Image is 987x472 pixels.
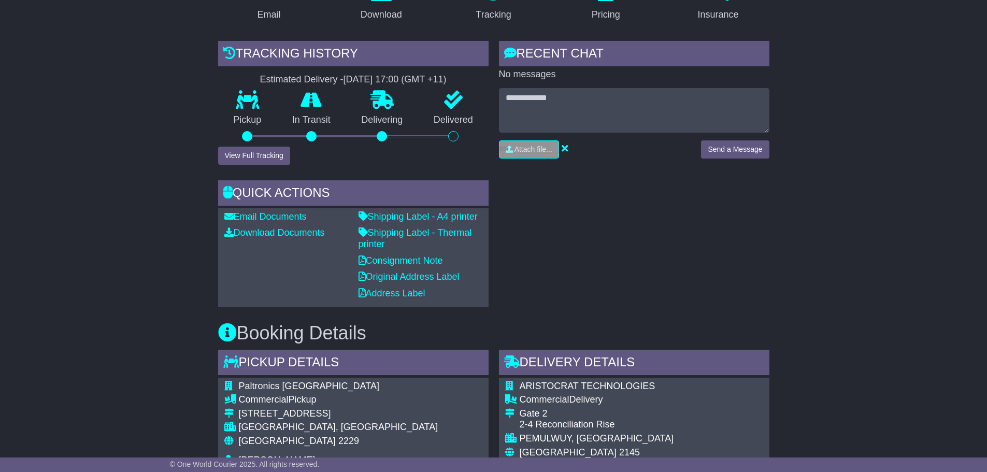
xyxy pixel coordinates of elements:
[359,255,443,266] a: Consignment Note
[359,271,460,282] a: Original Address Label
[239,455,316,465] span: [PERSON_NAME]
[338,436,359,446] span: 2229
[224,227,325,238] a: Download Documents
[520,394,678,406] div: Delivery
[239,381,379,391] span: Paltronics [GEOGRAPHIC_DATA]
[499,69,769,80] p: No messages
[239,394,289,405] span: Commercial
[218,41,489,69] div: Tracking history
[499,350,769,378] div: Delivery Details
[239,422,482,433] div: [GEOGRAPHIC_DATA], [GEOGRAPHIC_DATA]
[218,115,277,126] p: Pickup
[218,147,290,165] button: View Full Tracking
[701,140,769,159] button: Send a Message
[218,74,489,85] div: Estimated Delivery -
[239,436,336,446] span: [GEOGRAPHIC_DATA]
[418,115,489,126] p: Delivered
[224,211,307,222] a: Email Documents
[359,288,425,298] a: Address Label
[520,419,678,431] div: 2-4 Reconciliation Rise
[520,447,617,457] span: [GEOGRAPHIC_DATA]
[698,8,739,22] div: Insurance
[476,8,511,22] div: Tracking
[170,460,320,468] span: © One World Courier 2025. All rights reserved.
[218,180,489,208] div: Quick Actions
[520,381,655,391] span: ARISTOCRAT TECHNOLOGIES
[359,211,478,222] a: Shipping Label - A4 printer
[359,227,472,249] a: Shipping Label - Thermal printer
[619,447,640,457] span: 2145
[346,115,419,126] p: Delivering
[361,8,402,22] div: Download
[520,394,569,405] span: Commercial
[257,8,280,22] div: Email
[499,41,769,69] div: RECENT CHAT
[218,350,489,378] div: Pickup Details
[218,323,769,344] h3: Booking Details
[239,408,482,420] div: [STREET_ADDRESS]
[592,8,620,22] div: Pricing
[239,394,482,406] div: Pickup
[277,115,346,126] p: In Transit
[344,74,447,85] div: [DATE] 17:00 (GMT +11)
[520,433,678,445] div: PEMULWUY, [GEOGRAPHIC_DATA]
[520,408,678,420] div: Gate 2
